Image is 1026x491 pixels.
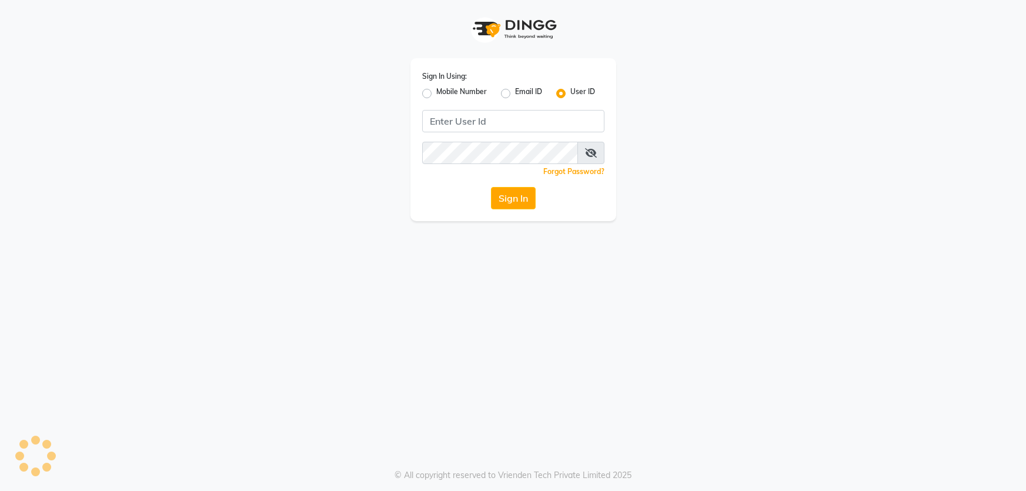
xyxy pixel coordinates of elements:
[422,142,578,164] input: Username
[436,86,487,101] label: Mobile Number
[422,71,467,82] label: Sign In Using:
[466,12,560,46] img: logo1.svg
[422,110,604,132] input: Username
[570,86,595,101] label: User ID
[543,167,604,176] a: Forgot Password?
[515,86,542,101] label: Email ID
[491,187,536,209] button: Sign In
